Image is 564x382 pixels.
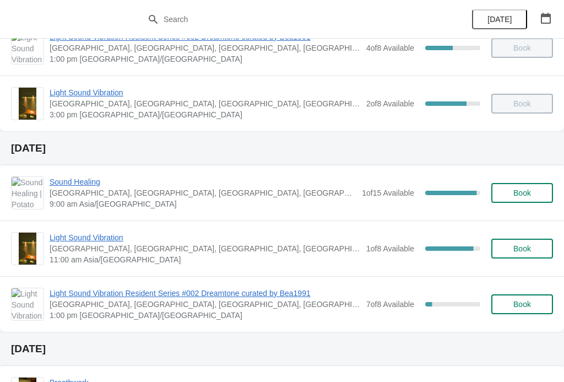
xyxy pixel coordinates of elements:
span: [GEOGRAPHIC_DATA], [GEOGRAPHIC_DATA], [GEOGRAPHIC_DATA], [GEOGRAPHIC_DATA], [GEOGRAPHIC_DATA] [50,187,356,198]
span: Light Sound Vibration [50,232,361,243]
span: 1:00 pm [GEOGRAPHIC_DATA]/[GEOGRAPHIC_DATA] [50,53,361,64]
img: Light Sound Vibration Resident Series #002 Dreamtone curated by Bea1991 | Potato Head Suites & St... [12,288,44,320]
button: Book [491,239,553,259]
span: 3:00 pm [GEOGRAPHIC_DATA]/[GEOGRAPHIC_DATA] [50,109,361,120]
span: Sound Healing [50,176,356,187]
span: [GEOGRAPHIC_DATA], [GEOGRAPHIC_DATA], [GEOGRAPHIC_DATA], [GEOGRAPHIC_DATA], [GEOGRAPHIC_DATA] [50,299,361,310]
span: 11:00 am Asia/[GEOGRAPHIC_DATA] [50,254,361,265]
img: Light Sound Vibration Resident Series #002 Dreamtone curated by Bea1991 | Potato Head Suites & St... [12,32,44,64]
span: 9:00 am Asia/[GEOGRAPHIC_DATA] [50,198,356,209]
button: [DATE] [472,9,527,29]
span: Book [513,300,531,309]
button: Book [491,294,553,314]
img: Light Sound Vibration | Potato Head Suites & Studios, Jalan Petitenget, Seminyak, Badung Regency,... [19,233,37,265]
span: Book [513,244,531,253]
span: Light Sound Vibration Resident Series #002 Dreamtone curated by Bea1991 [50,288,361,299]
span: [GEOGRAPHIC_DATA], [GEOGRAPHIC_DATA], [GEOGRAPHIC_DATA], [GEOGRAPHIC_DATA], [GEOGRAPHIC_DATA] [50,243,361,254]
h2: [DATE] [11,343,553,354]
span: 1:00 pm [GEOGRAPHIC_DATA]/[GEOGRAPHIC_DATA] [50,310,361,321]
span: [DATE] [487,15,512,24]
span: 4 of 8 Available [366,44,414,52]
span: 1 of 8 Available [366,244,414,253]
h2: [DATE] [11,143,553,154]
span: Book [513,189,531,197]
span: 1 of 15 Available [362,189,414,197]
span: 2 of 8 Available [366,99,414,108]
span: Light Sound Vibration [50,87,361,98]
img: Light Sound Vibration | Potato Head Suites & Studios, Jalan Petitenget, Seminyak, Badung Regency,... [19,88,37,120]
input: Search [163,9,423,29]
span: [GEOGRAPHIC_DATA], [GEOGRAPHIC_DATA], [GEOGRAPHIC_DATA], [GEOGRAPHIC_DATA], [GEOGRAPHIC_DATA] [50,42,361,53]
img: Sound Healing | Potato Head Suites & Studios, Jalan Petitenget, Seminyak, Badung Regency, Bali, I... [12,177,44,209]
span: 7 of 8 Available [366,300,414,309]
button: Book [491,183,553,203]
span: [GEOGRAPHIC_DATA], [GEOGRAPHIC_DATA], [GEOGRAPHIC_DATA], [GEOGRAPHIC_DATA], [GEOGRAPHIC_DATA] [50,98,361,109]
